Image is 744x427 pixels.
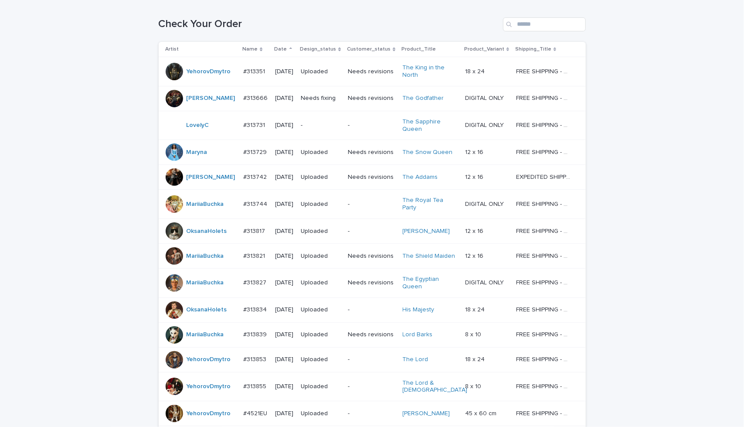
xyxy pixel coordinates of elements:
p: Uploaded [301,174,341,181]
p: #313821 [243,251,267,260]
tr: OksanaHolets #313817#313817 [DATE]Uploaded-[PERSON_NAME] 12 x 1612 x 16 FREE SHIPPING - preview i... [159,219,586,243]
p: #4521EU [243,408,269,417]
a: MariiaBuchka [187,279,224,287]
a: LovelyC [187,122,209,129]
p: 45 x 60 cm [465,408,498,417]
p: #313855 [243,381,268,390]
p: - [348,201,395,208]
p: Uploaded [301,331,341,338]
tr: YehorovDmytro #313853#313853 [DATE]Uploaded-The Lord 18 x 2418 x 24 FREE SHIPPING - preview in 1-... [159,347,586,372]
p: Product_Title [402,44,436,54]
p: [DATE] [275,306,294,314]
a: The Snow Queen [403,149,453,156]
p: [DATE] [275,95,294,102]
a: [PERSON_NAME] [403,228,450,235]
a: The Shield Maiden [403,253,455,260]
a: [PERSON_NAME] [187,95,235,102]
a: Maryna [187,149,207,156]
p: FREE SHIPPING - preview in 1-2 business days, after your approval delivery will take 5-10 b.d. [516,120,572,129]
a: MariiaBuchka [187,253,224,260]
p: 18 x 24 [465,66,486,75]
input: Search [503,17,586,31]
p: Uploaded [301,356,341,363]
p: FREE SHIPPING - preview in 1-2 business days, after your approval delivery will take 5-10 b.d. [516,329,572,338]
p: Product_Variant [464,44,504,54]
p: Date [275,44,287,54]
a: YehorovDmytro [187,410,231,417]
p: Uploaded [301,410,341,417]
p: FREE SHIPPING - preview in 1-2 business days, after your approval delivery will take 5-10 b.d. [516,147,572,156]
a: YehorovDmytro [187,356,231,363]
p: - [348,228,395,235]
p: Uploaded [301,253,341,260]
p: #313666 [243,93,269,102]
p: FREE SHIPPING - preview in 1-2 business days, after your approval delivery will take 5-10 b.d. [516,354,572,363]
p: FREE SHIPPING - preview in 1-2 business days, after your approval delivery will take 5-10 b.d. [516,251,572,260]
p: DIGITAL ONLY [465,93,506,102]
p: [DATE] [275,383,294,390]
p: FREE SHIPPING - preview in 1-2 business days, after your approval delivery will take 5-10 b.d. [516,304,572,314]
a: The Lord & [DEMOGRAPHIC_DATA] [403,379,468,394]
a: OksanaHolets [187,306,227,314]
p: #313839 [243,329,268,338]
p: 8 x 10 [465,329,483,338]
p: Needs revisions [348,253,395,260]
p: Uploaded [301,279,341,287]
p: #313834 [243,304,268,314]
p: Uploaded [301,228,341,235]
p: Needs revisions [348,279,395,287]
p: #313731 [243,120,267,129]
p: 12 x 16 [465,147,485,156]
p: 12 x 16 [465,172,485,181]
a: YehorovDmytro [187,383,231,390]
p: [DATE] [275,149,294,156]
a: The Sapphire Queen [403,118,457,133]
tr: OksanaHolets #313834#313834 [DATE]Uploaded-His Majesty 18 x 2418 x 24 FREE SHIPPING - preview in ... [159,297,586,322]
p: Needs revisions [348,174,395,181]
a: His Majesty [403,306,435,314]
a: OksanaHolets [187,228,227,235]
tr: LovelyC #313731#313731 [DATE]--The Sapphire Queen DIGITAL ONLYDIGITAL ONLY FREE SHIPPING - previe... [159,111,586,140]
p: [DATE] [275,253,294,260]
p: - [348,383,395,390]
p: Uploaded [301,149,341,156]
p: #313827 [243,277,268,287]
a: MariiaBuchka [187,201,224,208]
p: Needs revisions [348,331,395,338]
a: The King in the North [403,64,457,79]
tr: MariiaBuchka #313827#313827 [DATE]UploadedNeeds revisionsThe Egyptian Queen DIGITAL ONLYDIGITAL O... [159,268,586,297]
p: - [348,306,395,314]
p: FREE SHIPPING - preview in 1-2 business days, after your approval delivery will take 5-10 b.d. [516,93,572,102]
p: FREE SHIPPING - preview in 1-2 business days, after your approval delivery will take 5-10 b.d. [516,66,572,75]
p: [DATE] [275,68,294,75]
p: [DATE] [275,201,294,208]
tr: YehorovDmytro #4521EU#4521EU [DATE]Uploaded-[PERSON_NAME] 45 x 60 cm45 x 60 cm FREE SHIPPING - pr... [159,401,586,426]
p: Name [242,44,258,54]
p: #313742 [243,172,268,181]
p: - [348,356,395,363]
a: The Lord [403,356,428,363]
h1: Check Your Order [159,18,499,31]
p: DIGITAL ONLY [465,120,506,129]
tr: MariiaBuchka #313744#313744 [DATE]Uploaded-The Royal Tea Party DIGITAL ONLYDIGITAL ONLY FREE SHIP... [159,190,586,219]
p: 8 x 10 [465,381,483,390]
p: Needs fixing [301,95,341,102]
p: EXPEDITED SHIPPING - preview in 1 business day; delivery up to 5 business days after your approval. [516,172,572,181]
p: Needs revisions [348,95,395,102]
tr: MariiaBuchka #313839#313839 [DATE]UploadedNeeds revisionsLord Barks 8 x 108 x 10 FREE SHIPPING - ... [159,322,586,347]
a: YehorovDmytro [187,68,231,75]
tr: YehorovDmytro #313855#313855 [DATE]Uploaded-The Lord & [DEMOGRAPHIC_DATA] 8 x 108 x 10 FREE SHIPP... [159,372,586,401]
p: [DATE] [275,174,294,181]
p: FREE SHIPPING - preview in 1-2 business days, after your approval delivery will take 5-10 busines... [516,408,572,417]
p: FREE SHIPPING - preview in 1-2 business days, after your approval delivery will take 5-10 b.d. [516,381,572,390]
a: MariiaBuchka [187,331,224,338]
p: Customer_status [347,44,391,54]
a: The Godfather [403,95,444,102]
p: Needs revisions [348,68,395,75]
p: Needs revisions [348,149,395,156]
p: FREE SHIPPING - preview in 1-2 business days, after your approval delivery will take 5-10 b.d. [516,199,572,208]
p: #313351 [243,66,267,75]
tr: [PERSON_NAME] #313666#313666 [DATE]Needs fixingNeeds revisionsThe Godfather DIGITAL ONLYDIGITAL O... [159,86,586,111]
p: 18 x 24 [465,304,486,314]
p: - [348,122,395,129]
